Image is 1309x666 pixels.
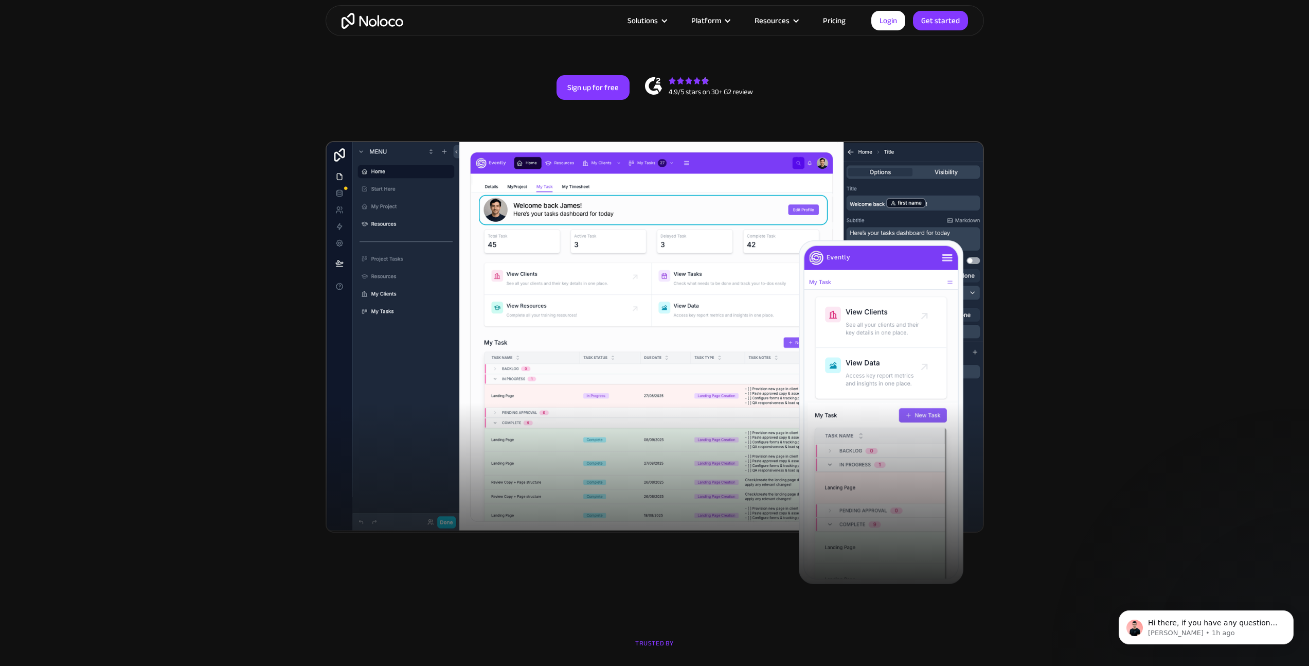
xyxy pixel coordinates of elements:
[627,14,658,27] div: Solutions
[755,14,790,27] div: Resources
[871,11,905,30] a: Login
[615,14,678,27] div: Solutions
[810,14,858,27] a: Pricing
[691,14,721,27] div: Platform
[1103,589,1309,661] iframe: Intercom notifications message
[557,75,630,100] a: Sign up for free
[678,14,742,27] div: Platform
[913,11,968,30] a: Get started
[742,14,810,27] div: Resources
[342,13,403,29] a: home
